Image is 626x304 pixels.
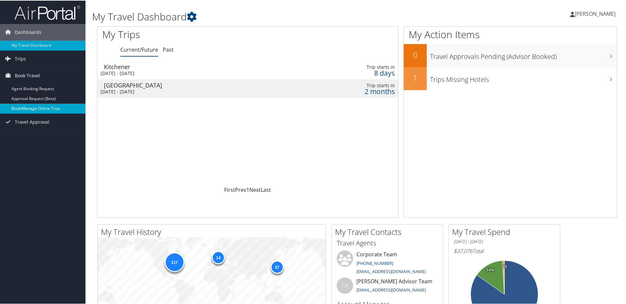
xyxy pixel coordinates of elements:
h1: My Trips [102,27,268,41]
h1: My Action Items [404,27,617,41]
span: Trips [15,50,26,66]
span: [PERSON_NAME] [575,10,615,17]
tspan: 14% [487,267,494,271]
div: Trip starts in [323,82,395,88]
h3: Travel Approvals Pending (Advisor Booked) [430,48,617,61]
span: $37,076 [454,247,472,254]
a: 0Travel Approvals Pending (Advisor Booked) [404,43,617,66]
div: 117 [164,252,184,271]
div: [GEOGRAPHIC_DATA] [104,82,288,88]
div: 8 days [323,69,395,75]
a: Prev [235,186,246,193]
div: Kitchener [104,63,288,69]
a: Next [249,186,261,193]
a: 1Trips Missing Hotels [404,66,617,89]
a: 1 [246,186,249,193]
div: Trip starts in [323,63,395,69]
a: Current/Future [120,45,158,53]
a: Last [261,186,271,193]
tspan: 0% [502,264,507,268]
a: [EMAIL_ADDRESS][DOMAIN_NAME] [356,268,426,274]
h2: My Travel History [101,226,325,237]
a: [EMAIL_ADDRESS][DOMAIN_NAME] [356,286,426,292]
h2: 0 [404,49,427,60]
h3: Travel Agents [337,238,438,247]
div: 2 months [323,88,395,94]
li: [PERSON_NAME] Advisor Team [333,277,441,298]
h1: My Travel Dashboard [92,9,445,23]
div: 37 [270,260,283,273]
a: [PERSON_NAME] [570,3,622,23]
img: airportal-logo.png [14,4,80,20]
div: 14 [212,250,225,264]
h3: Trips Missing Hotels [430,71,617,84]
div: CA [337,277,353,293]
li: Corporate Team [333,250,441,277]
a: [PHONE_NUMBER] [356,260,393,266]
h6: Total [454,247,555,254]
h6: [DATE] - [DATE] [454,238,555,244]
a: First [224,186,235,193]
div: [DATE] - [DATE] [101,70,285,76]
h2: My Travel Spend [452,226,560,237]
span: Book Travel [15,67,40,83]
span: Travel Approval [15,113,49,130]
tspan: 1% [501,264,506,268]
div: [DATE] - [DATE] [101,88,285,94]
h2: My Travel Contacts [335,226,443,237]
a: Past [163,45,174,53]
span: Dashboards [15,23,41,40]
h2: 1 [404,72,427,83]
